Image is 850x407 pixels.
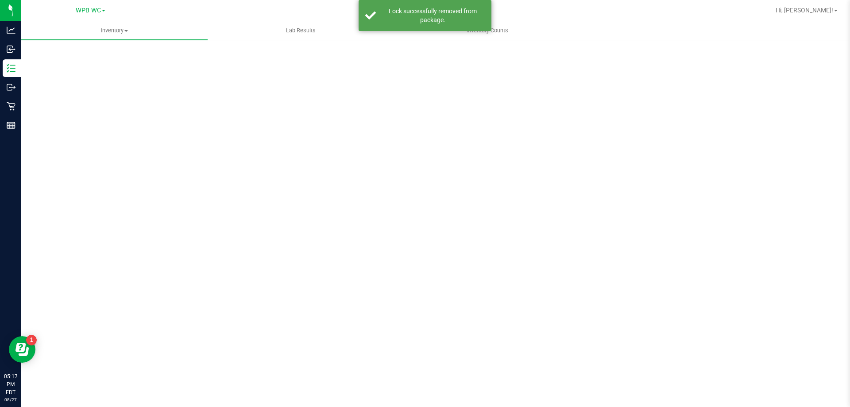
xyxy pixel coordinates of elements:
[7,45,15,54] inline-svg: Inbound
[9,336,35,363] iframe: Resource center
[7,64,15,73] inline-svg: Inventory
[4,372,17,396] p: 05:17 PM EDT
[208,21,394,40] a: Lab Results
[381,7,485,24] div: Lock successfully removed from package.
[76,7,101,14] span: WPB WC
[7,83,15,92] inline-svg: Outbound
[7,121,15,130] inline-svg: Reports
[7,102,15,111] inline-svg: Retail
[26,335,37,345] iframe: Resource center unread badge
[776,7,833,14] span: Hi, [PERSON_NAME]!
[7,26,15,35] inline-svg: Analytics
[21,21,208,40] a: Inventory
[21,27,208,35] span: Inventory
[4,396,17,403] p: 08/27
[274,27,328,35] span: Lab Results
